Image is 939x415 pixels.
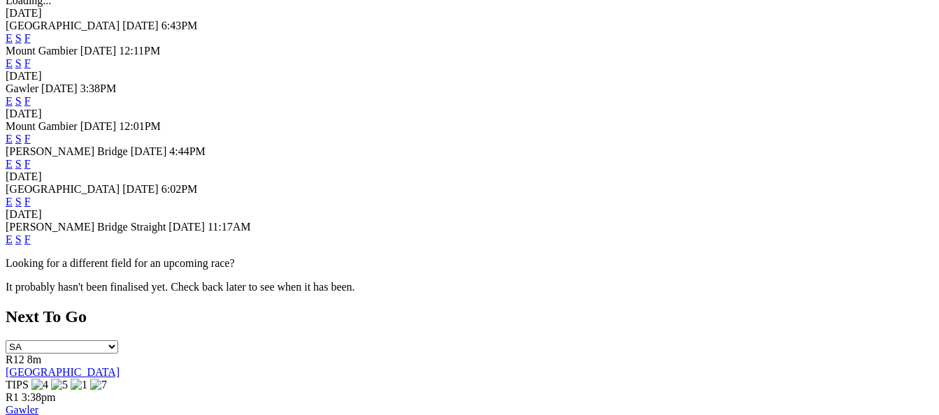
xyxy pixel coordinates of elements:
[6,120,78,132] span: Mount Gambier
[71,379,87,391] img: 1
[6,32,13,44] a: E
[131,145,167,157] span: [DATE]
[6,170,933,183] div: [DATE]
[24,196,31,207] a: F
[6,95,13,107] a: E
[208,221,251,233] span: 11:17AM
[15,133,22,145] a: S
[6,183,120,195] span: [GEOGRAPHIC_DATA]
[15,32,22,44] a: S
[80,120,117,132] span: [DATE]
[80,82,117,94] span: 3:38PM
[122,183,159,195] span: [DATE]
[80,45,117,57] span: [DATE]
[122,20,159,31] span: [DATE]
[41,82,78,94] span: [DATE]
[6,45,78,57] span: Mount Gambier
[24,233,31,245] a: F
[162,20,198,31] span: 6:43PM
[169,145,206,157] span: 4:44PM
[169,221,205,233] span: [DATE]
[15,233,22,245] a: S
[119,120,161,132] span: 12:01PM
[6,82,38,94] span: Gawler
[27,354,41,365] span: 8m
[6,196,13,207] a: E
[24,158,31,170] a: F
[119,45,160,57] span: 12:11PM
[24,57,31,69] a: F
[90,379,107,391] img: 7
[6,108,933,120] div: [DATE]
[31,379,48,391] img: 4
[6,257,933,270] p: Looking for a different field for an upcoming race?
[22,391,56,403] span: 3:38pm
[15,196,22,207] a: S
[6,20,120,31] span: [GEOGRAPHIC_DATA]
[15,158,22,170] a: S
[6,70,933,82] div: [DATE]
[15,95,22,107] a: S
[6,233,13,245] a: E
[6,57,13,69] a: E
[15,57,22,69] a: S
[24,133,31,145] a: F
[6,379,29,391] span: TIPS
[24,32,31,44] a: F
[6,391,19,403] span: R1
[6,7,933,20] div: [DATE]
[24,95,31,107] a: F
[6,208,933,221] div: [DATE]
[6,133,13,145] a: E
[6,281,355,293] partial: It probably hasn't been finalised yet. Check back later to see when it has been.
[6,221,166,233] span: [PERSON_NAME] Bridge Straight
[6,145,128,157] span: [PERSON_NAME] Bridge
[51,379,68,391] img: 5
[6,307,933,326] h2: Next To Go
[162,183,198,195] span: 6:02PM
[6,354,24,365] span: R12
[6,366,120,378] a: [GEOGRAPHIC_DATA]
[6,158,13,170] a: E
